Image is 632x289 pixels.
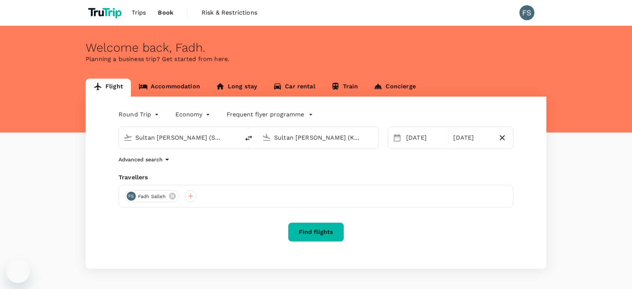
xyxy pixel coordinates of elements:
span: Book [158,8,174,17]
input: Depart from [135,132,224,143]
button: Open [373,137,375,138]
a: Train [323,79,366,97]
div: Economy [175,109,212,121]
button: Open [234,137,236,138]
a: Concierge [366,79,423,97]
iframe: Button to launch messaging window [6,259,30,283]
button: Frequent flyer programme [227,110,313,119]
p: Advanced search [119,156,163,163]
button: delete [240,129,258,147]
div: Travellers [119,173,513,182]
span: Trips [132,8,146,17]
div: FSFadh salleh [125,190,179,202]
p: Planning a business trip? Get started from here. [86,55,546,64]
div: FS [519,5,534,20]
a: Flight [86,79,131,97]
p: Frequent flyer programme [227,110,304,119]
button: Advanced search [119,155,172,164]
a: Accommodation [131,79,208,97]
button: Find flights [288,222,344,242]
div: Welcome back , Fadh . [86,41,546,55]
span: Fadh salleh [134,193,171,200]
div: [DATE] [450,130,494,145]
div: FS [127,192,136,201]
span: Risk & Restrictions [202,8,257,17]
a: Long stay [208,79,265,97]
input: Going to [274,132,363,143]
img: TruTrip logo [86,4,126,21]
a: Car rental [265,79,323,97]
div: [DATE] [403,130,447,145]
div: Round Trip [119,109,160,121]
